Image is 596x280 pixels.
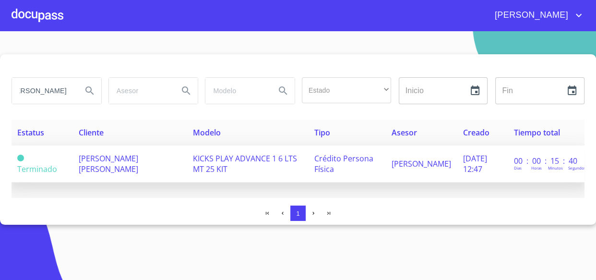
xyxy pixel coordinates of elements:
span: Tipo [314,127,330,138]
p: Minutos [548,165,563,170]
span: Tiempo total [514,127,560,138]
span: Cliente [79,127,104,138]
p: Horas [531,165,542,170]
p: Dias [514,165,522,170]
span: [PERSON_NAME] [PERSON_NAME] [79,153,138,174]
span: Terminado [17,164,57,174]
button: 1 [290,206,306,221]
div: ​ [302,77,391,103]
span: Modelo [193,127,221,138]
button: Search [78,79,101,102]
button: account of current user [488,8,584,23]
span: 1 [296,210,299,217]
input: search [109,78,171,104]
span: Estatus [17,127,44,138]
input: search [12,78,74,104]
button: Search [175,79,198,102]
span: Terminado [17,155,24,161]
span: Creado [463,127,489,138]
button: Search [272,79,295,102]
span: Asesor [392,127,417,138]
p: Segundos [568,165,586,170]
span: [PERSON_NAME] [392,158,451,169]
span: KICKS PLAY ADVANCE 1 6 LTS MT 25 KIT [193,153,297,174]
input: search [205,78,268,104]
p: 00 : 00 : 15 : 40 [514,156,579,166]
span: [DATE] 12:47 [463,153,487,174]
span: [PERSON_NAME] [488,8,573,23]
span: Crédito Persona Física [314,153,373,174]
